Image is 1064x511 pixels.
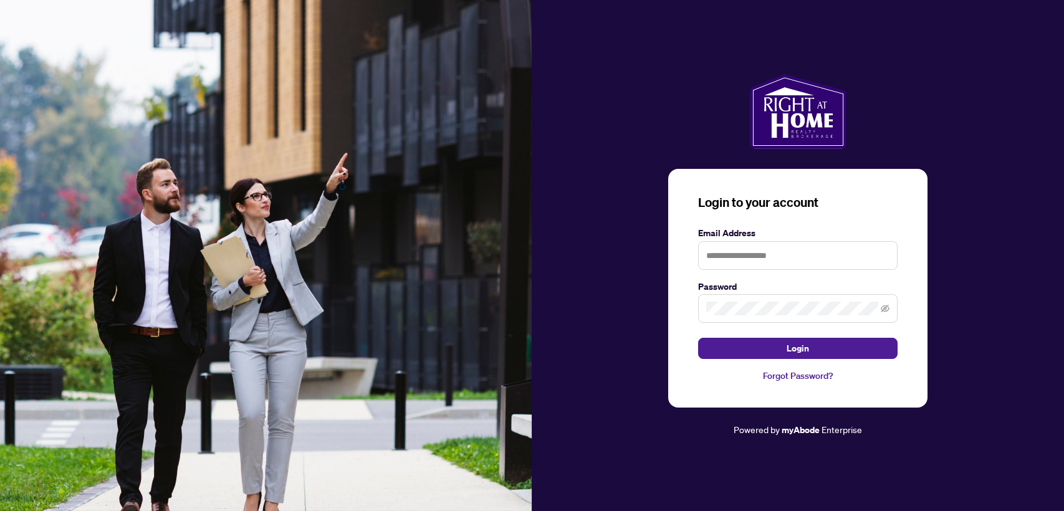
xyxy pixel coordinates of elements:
[822,424,862,435] span: Enterprise
[698,226,898,240] label: Email Address
[698,338,898,359] button: Login
[881,304,889,313] span: eye-invisible
[698,194,898,211] h3: Login to your account
[698,369,898,383] a: Forgot Password?
[782,423,820,437] a: myAbode
[750,74,846,149] img: ma-logo
[698,280,898,294] label: Password
[734,424,780,435] span: Powered by
[787,338,809,358] span: Login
